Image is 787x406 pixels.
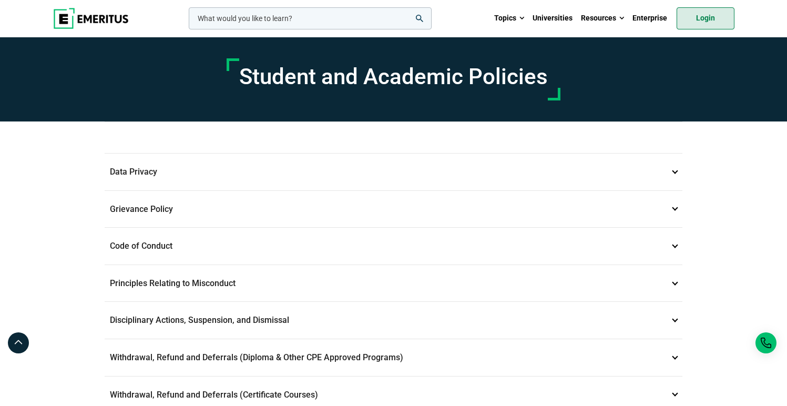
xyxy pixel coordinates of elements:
h1: Student and Academic Policies [239,64,548,90]
p: Withdrawal, Refund and Deferrals (Diploma & Other CPE Approved Programs) [105,339,682,376]
p: Code of Conduct [105,228,682,265]
a: Login [677,7,734,29]
input: woocommerce-product-search-field-0 [189,7,432,29]
p: Data Privacy [105,154,682,190]
p: Disciplinary Actions, Suspension, and Dismissal [105,302,682,339]
p: Grievance Policy [105,191,682,228]
p: Principles Relating to Misconduct [105,265,682,302]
